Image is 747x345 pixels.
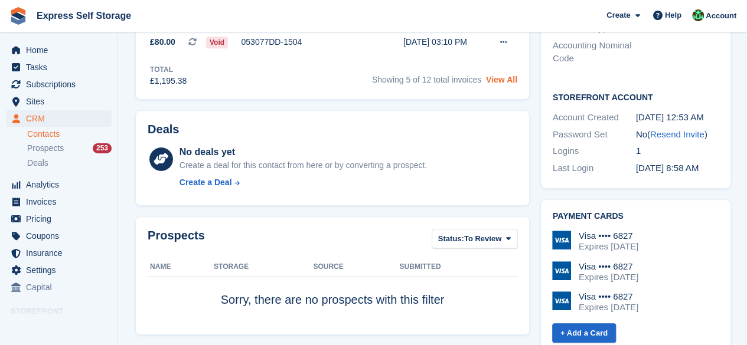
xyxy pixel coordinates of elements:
th: Name [148,258,214,277]
div: Accounting Nominal Code [553,39,636,65]
div: [DATE] 12:53 AM [636,111,719,124]
a: menu [6,76,112,93]
time: 2025-09-04 07:58:05 UTC [636,163,699,173]
h2: Prospects [148,229,205,251]
div: 053077DD-1504 [241,36,321,48]
span: Deals [27,157,48,169]
img: Shakiyra Davis [692,9,704,21]
div: No deals yet [180,145,427,159]
span: Create [606,9,630,21]
th: Storage [214,258,313,277]
h2: Payment cards [553,212,719,221]
span: Analytics [26,176,97,193]
span: Capital [26,279,97,295]
div: Visa •••• 6827 [579,231,638,241]
a: menu [6,42,112,58]
a: Contacts [27,129,112,140]
span: To Review [464,233,501,245]
div: [DATE] 03:10 PM [403,36,485,48]
a: Create a Deal [180,176,427,189]
img: Visa Logo [552,231,571,249]
a: Resend Invite [650,129,704,139]
a: menu [6,193,112,210]
span: Subscriptions [26,76,97,93]
a: Prospects 253 [27,142,112,155]
span: ( ) [647,129,707,139]
img: stora-icon-8386f47178a22dfd0bd8f6a31ec36ba5ce8667c1dd55bd0f319d3a0aa187defe.svg [9,7,27,25]
span: Invoices [26,193,97,210]
div: Create a deal for this contact from here or by converting a prospect. [180,159,427,172]
a: menu [6,262,112,278]
div: Account Created [553,111,636,124]
div: 253 [93,143,112,153]
th: Source [313,258,399,277]
span: Settings [26,262,97,278]
a: menu [6,211,112,227]
div: Create a Deal [180,176,232,189]
span: Sorry, there are no prospects with this filter [221,293,445,306]
span: Account [706,10,736,22]
th: Submitted [399,258,517,277]
button: Status: To Review [432,229,517,248]
span: Help [665,9,681,21]
div: Logins [553,144,636,158]
span: Prospects [27,143,64,154]
div: No [636,128,719,142]
div: Expires [DATE] [579,272,638,282]
a: menu [6,110,112,127]
span: Status: [438,233,464,245]
span: Home [26,42,97,58]
span: Sites [26,93,97,110]
img: Visa Logo [552,261,571,280]
span: £80.00 [150,36,175,48]
div: Password Set [553,128,636,142]
a: View All [486,75,517,84]
div: Visa •••• 6827 [579,261,638,272]
span: Showing 5 of 12 total invoices [372,75,481,84]
img: Visa Logo [552,291,571,310]
div: Expires [DATE] [579,302,638,313]
span: CRM [26,110,97,127]
a: menu [6,59,112,75]
span: Storefront [11,305,118,317]
a: menu [6,228,112,244]
a: menu [6,279,112,295]
a: menu [6,176,112,193]
span: Pricing [26,211,97,227]
a: Express Self Storage [32,6,136,25]
a: Deals [27,157,112,169]
div: Total [150,64,187,75]
h2: Deals [148,123,179,136]
span: Tasks [26,59,97,75]
span: Coupons [26,228,97,244]
span: Insurance [26,245,97,261]
div: Expires [DATE] [579,241,638,252]
div: Last Login [553,162,636,175]
div: 1 [636,144,719,158]
span: Void [206,37,228,48]
div: £1,195.38 [150,75,187,87]
a: menu [6,93,112,110]
a: menu [6,245,112,261]
div: Visa •••• 6827 [579,291,638,302]
a: + Add a Card [552,323,616,343]
h2: Storefront Account [553,91,719,103]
